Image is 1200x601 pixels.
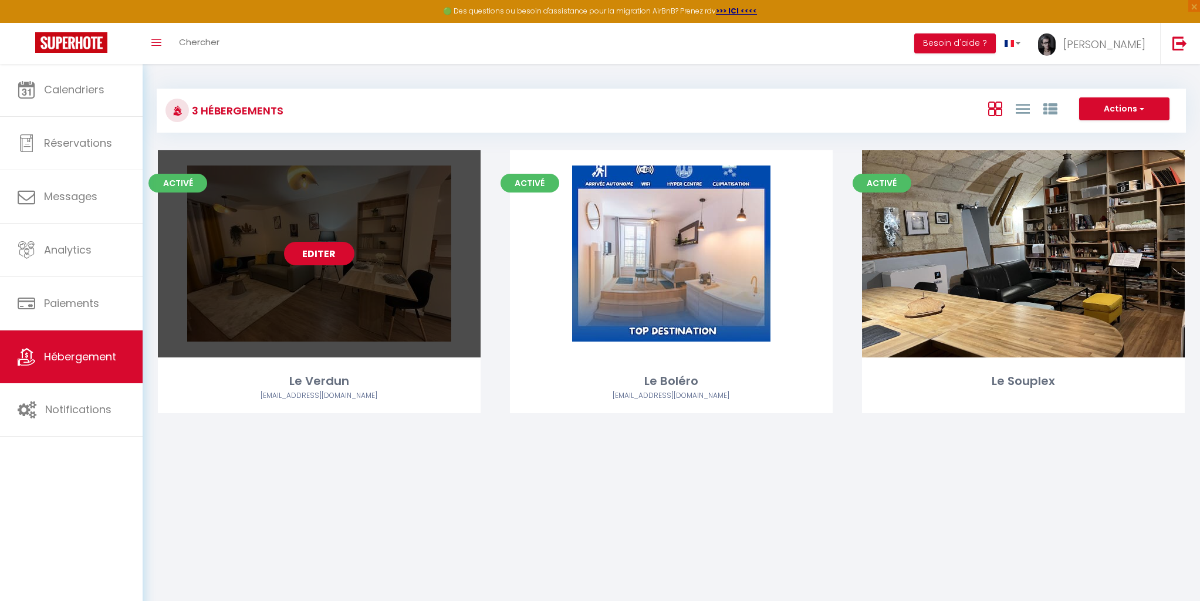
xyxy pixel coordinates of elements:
a: Chercher [170,23,228,64]
div: Airbnb [510,390,833,401]
div: Airbnb [158,390,481,401]
span: Paiements [44,296,99,310]
a: Vue par Groupe [1043,99,1057,118]
span: Réservations [44,136,112,150]
div: Le Souplex [862,372,1185,390]
button: Actions [1079,97,1169,121]
img: ... [1038,33,1056,56]
span: Activé [853,174,911,193]
span: Activé [148,174,207,193]
h3: 3 Hébergements [189,97,283,124]
img: Super Booking [35,32,107,53]
span: Activé [501,174,559,193]
span: Notifications [45,402,111,417]
span: Analytics [44,242,92,257]
span: Chercher [179,36,219,48]
a: Editer [284,242,354,265]
span: Hébergement [44,349,116,364]
button: Besoin d'aide ? [914,33,996,53]
img: logout [1172,36,1187,50]
span: Calendriers [44,82,104,97]
div: Le Boléro [510,372,833,390]
div: Le Verdun [158,372,481,390]
a: Vue en Box [988,99,1002,118]
a: ... [PERSON_NAME] [1029,23,1160,64]
span: Messages [44,189,97,204]
span: [PERSON_NAME] [1063,37,1145,52]
a: >>> ICI <<<< [716,6,757,16]
a: Vue en Liste [1016,99,1030,118]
